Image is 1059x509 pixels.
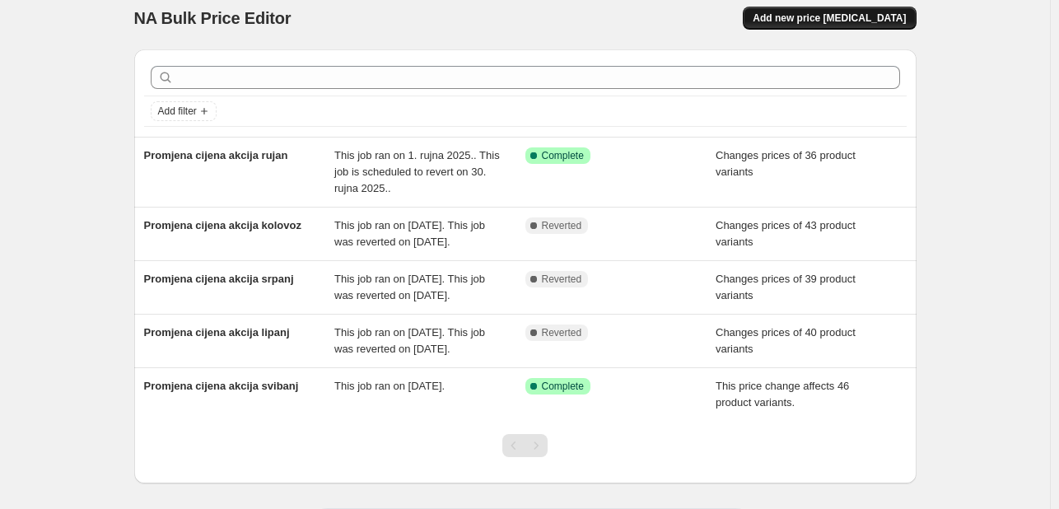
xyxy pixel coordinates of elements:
[144,219,301,231] span: Promjena cijena akcija kolovoz
[502,434,548,457] nav: Pagination
[542,326,582,339] span: Reverted
[542,219,582,232] span: Reverted
[151,101,217,121] button: Add filter
[334,273,485,301] span: This job ran on [DATE]. This job was reverted on [DATE].
[753,12,906,25] span: Add new price [MEDICAL_DATA]
[542,273,582,286] span: Reverted
[334,380,445,392] span: This job ran on [DATE].
[134,9,292,27] span: NA Bulk Price Editor
[144,380,299,392] span: Promjena cijena akcija svibanj
[716,380,849,409] span: This price change affects 46 product variants.
[144,326,290,339] span: Promjena cijena akcija lipanj
[334,326,485,355] span: This job ran on [DATE]. This job was reverted on [DATE].
[716,219,856,248] span: Changes prices of 43 product variants
[542,149,584,162] span: Complete
[716,326,856,355] span: Changes prices of 40 product variants
[144,273,294,285] span: Promjena cijena akcija srpanj
[334,219,485,248] span: This job ran on [DATE]. This job was reverted on [DATE].
[542,380,584,393] span: Complete
[716,273,856,301] span: Changes prices of 39 product variants
[716,149,856,178] span: Changes prices of 36 product variants
[144,149,288,161] span: Promjena cijena akcija rujan
[334,149,500,194] span: This job ran on 1. rujna 2025.. This job is scheduled to revert on 30. rujna 2025..
[158,105,197,118] span: Add filter
[743,7,916,30] button: Add new price [MEDICAL_DATA]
